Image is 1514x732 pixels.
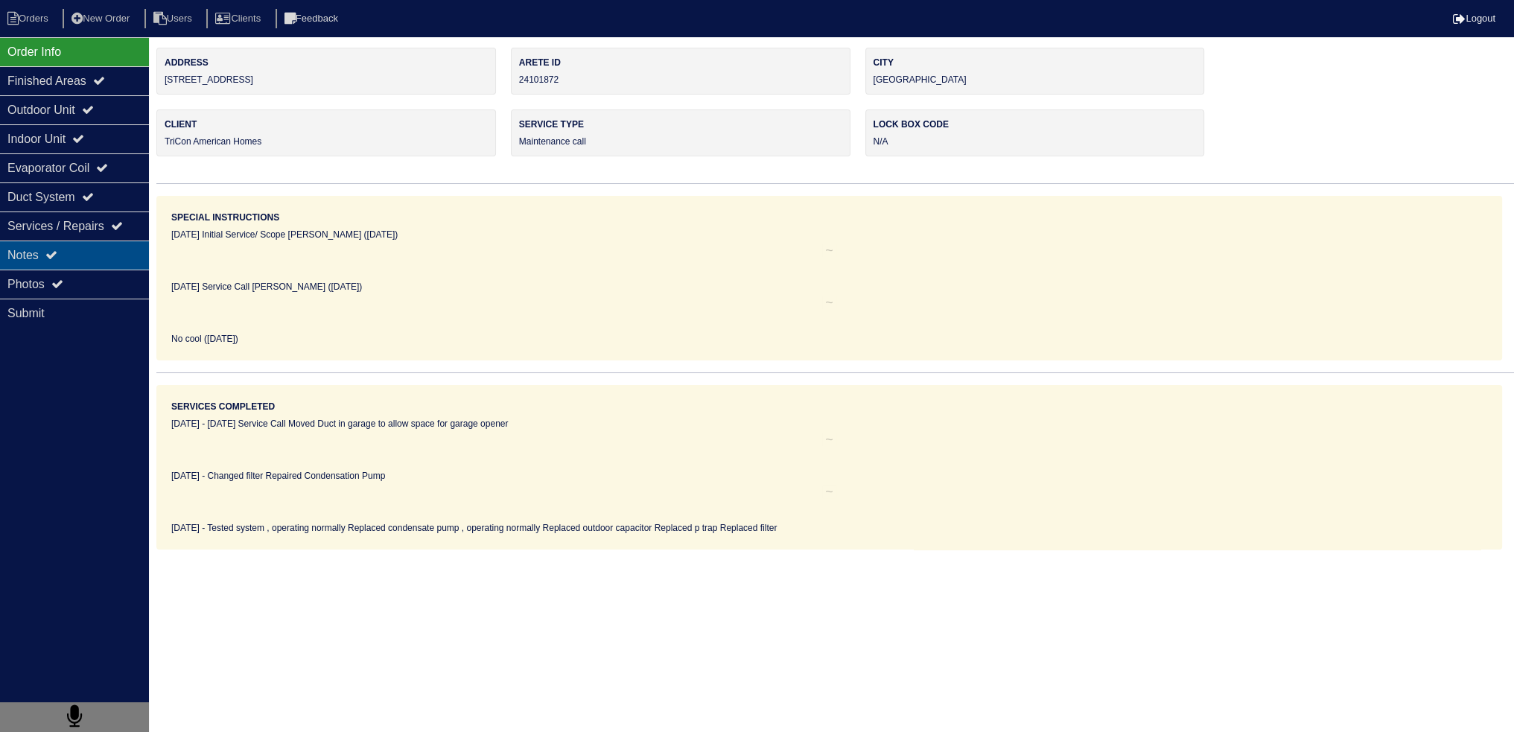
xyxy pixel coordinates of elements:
label: Address [165,56,488,69]
div: [STREET_ADDRESS] [156,48,496,95]
div: Maintenance call [511,109,850,156]
label: Client [165,118,488,131]
div: [DATE] - [DATE] Service Call Moved Duct in garage to allow space for garage opener [171,417,1487,430]
label: Lock box code [874,118,1197,131]
div: N/A [865,109,1205,156]
a: Clients [206,13,273,24]
div: No cool ([DATE]) [171,332,1487,346]
div: [DATE] - Tested system , operating normally Replaced condensate pump , operating normally Replace... [171,521,1487,535]
label: Services Completed [171,400,275,413]
label: Service Type [519,118,842,131]
li: Users [144,9,204,29]
li: Feedback [276,9,350,29]
div: [GEOGRAPHIC_DATA] [865,48,1205,95]
div: [DATE] - Changed filter Repaired Condensation Pump [171,469,1487,483]
label: Special Instructions [171,211,279,224]
a: Logout [1453,13,1495,24]
div: TriCon American Homes [156,109,496,156]
label: City [874,56,1197,69]
li: Clients [206,9,273,29]
a: New Order [63,13,141,24]
div: [DATE] Initial Service/ Scope [PERSON_NAME] ([DATE]) [171,228,1487,241]
div: 24101872 [511,48,850,95]
label: Arete ID [519,56,842,69]
a: Users [144,13,204,24]
div: [DATE] Service Call [PERSON_NAME] ([DATE]) [171,280,1487,293]
li: New Order [63,9,141,29]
